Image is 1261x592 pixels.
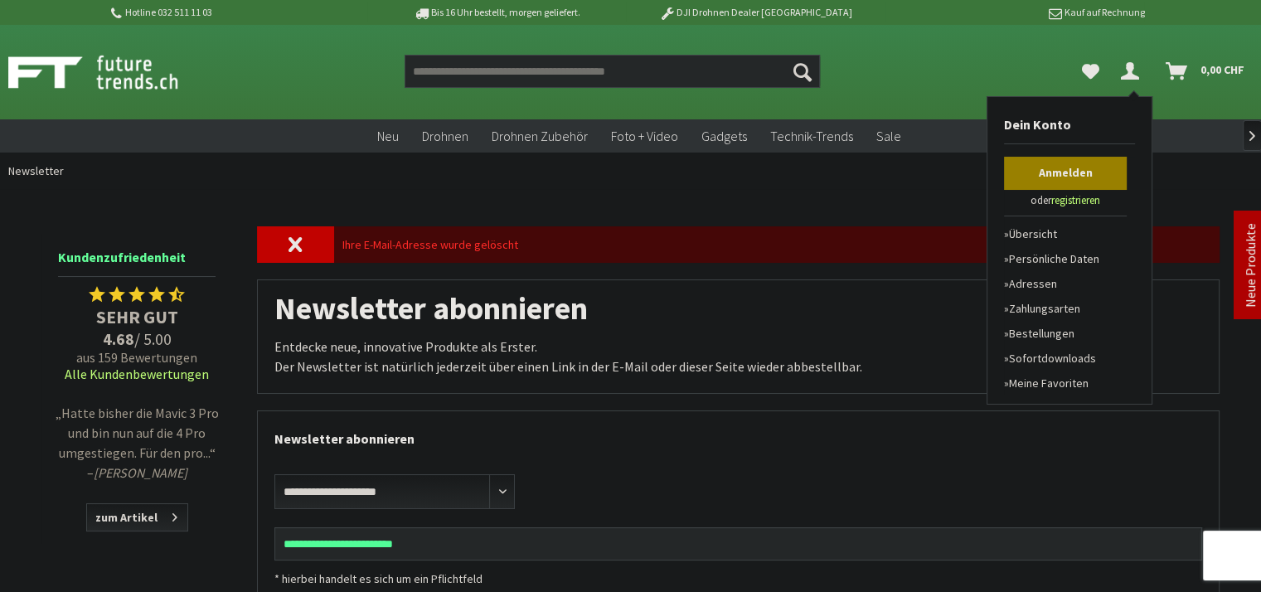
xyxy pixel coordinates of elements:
a: Meine Favoriten [1074,55,1108,88]
span: / 5.00 [50,328,224,349]
span: oder [1031,193,1100,207]
a: Alle Kundenbewertungen [65,366,209,382]
h1: Newsletter abonnieren [274,297,1202,320]
a: Meine Favoriten [1004,371,1127,395]
a: Technik-Trends [759,119,865,153]
a: Bestellungen [1004,321,1127,346]
a: Dein Konto [1114,55,1152,88]
em: [PERSON_NAME] [94,464,187,481]
p: Bis 16 Uhr bestellt, morgen geliefert. [367,2,626,22]
p: Entdecke neue, innovative Produkte als Erster. Der Newsletter ist natürlich jederzeit über einen ... [274,337,1202,376]
a: Sale [865,119,913,153]
span: 4.68 [103,328,134,349]
span: Technik-Trends [770,128,853,144]
input: Produkt, Marke, Kategorie, EAN, Artikelnummer… [405,55,819,88]
h2: Newsletter abonnieren [274,411,1202,458]
span: Drohnen Zubehör [492,128,588,144]
a: registrieren [1051,193,1100,207]
a: Drohnen Zubehör [480,119,599,153]
button: Suchen [785,55,820,88]
span: 0,00 CHF [1200,56,1244,83]
span: Kundenzufriedenheit [58,246,216,277]
a: Drohnen [410,119,480,153]
div: * hierbei handelt es sich um ein Pflichtfeld [274,569,1202,589]
span: Neu [377,128,399,144]
img: Shop Futuretrends - zur Startseite wechseln [8,51,215,93]
div: Ihre E-Mail-Adresse wurde gelöscht [334,226,1220,263]
a: Neu [366,119,410,153]
a: Foto + Video [599,119,690,153]
span: aus 159 Bewertungen [50,349,224,366]
a: Persönliche Daten [1004,246,1127,271]
a: Gadgets [690,119,759,153]
span: SEHR GUT [50,305,224,328]
a: Zahlungsarten [1004,296,1127,321]
a: Adressen [1004,271,1127,296]
p: Kauf auf Rechnung [885,2,1144,22]
a: zum Artikel [86,503,188,531]
span: Newsletter [8,163,64,178]
span: Foto + Video [611,128,678,144]
a: Neue Produkte [1242,223,1259,308]
a: Warenkorb [1159,55,1253,88]
span: Sale [876,128,901,144]
p: „Hatte bisher die Mavic 3 Pro und bin nun auf die 4 Pro umgestiegen. Für den pro...“ – [54,403,220,483]
span: Dein Konto [1004,97,1135,144]
span: Drohnen [422,128,468,144]
p: Hotline 032 511 11 03 [109,2,367,22]
span: Gadgets [701,128,747,144]
p: DJI Drohnen Dealer [GEOGRAPHIC_DATA] [626,2,885,22]
a: Sofortdownloads [1004,346,1127,371]
span:  [1249,131,1255,141]
a: Übersicht [1004,221,1127,246]
a: Anmelden [1004,157,1127,190]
